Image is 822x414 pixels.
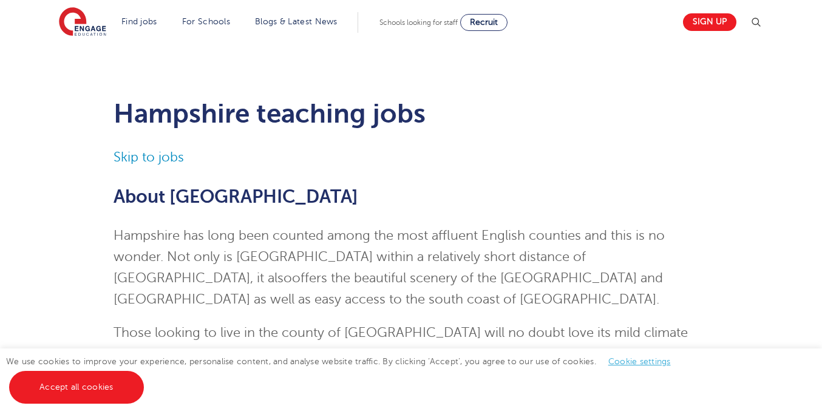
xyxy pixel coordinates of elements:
[59,7,106,38] img: Engage Education
[114,150,184,165] a: Skip to jobs
[6,357,683,392] span: We use cookies to improve your experience, personalise content, and analyse website traffic. By c...
[121,17,157,26] a: Find jobs
[114,271,663,307] span: offers the beautiful scenery of the [GEOGRAPHIC_DATA] and [GEOGRAPHIC_DATA] as well as easy acces...
[114,186,358,207] span: About [GEOGRAPHIC_DATA]
[182,17,230,26] a: For Schools
[114,325,688,382] span: Those looking to live in the county of [GEOGRAPHIC_DATA] will no doubt love its mild climate and ...
[683,13,736,31] a: Sign up
[470,18,498,27] span: Recruit
[9,371,144,404] a: Accept all cookies
[114,98,709,129] h1: Hampshire teaching jobs
[114,228,665,285] span: Hampshire has long been counted among the most affluent English counties and this is no wonder. N...
[460,14,508,31] a: Recruit
[608,357,671,366] a: Cookie settings
[379,18,458,27] span: Schools looking for staff
[255,17,338,26] a: Blogs & Latest News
